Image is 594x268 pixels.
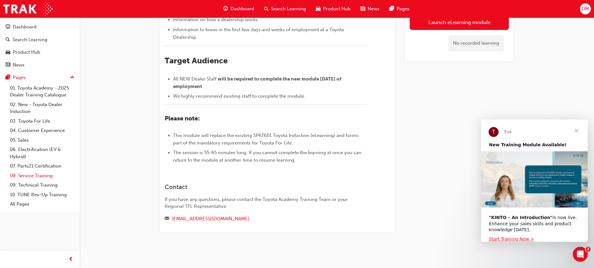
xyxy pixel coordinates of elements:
[410,14,509,30] a: Launch eLearning module
[173,76,216,82] span: All NEW Dealer Staff
[2,21,77,33] a: Dashboard
[7,145,77,161] a: 06. Electrification (EV & Hybrid)
[173,76,342,89] span: will be required to complete the new module [DATE] of employment
[7,190,77,200] a: 10. TUNE Rev-Up Training
[448,35,504,51] div: No recorded learning
[2,72,77,83] button: Pages
[384,2,414,15] a: pages-iconPages
[172,216,249,222] a: [EMAIL_ADDRESS][DOMAIN_NAME]
[7,116,77,126] a: 03. Toyota For Life
[6,37,10,43] span: search-icon
[230,5,254,12] span: Dashboard
[2,59,77,71] a: News
[573,247,588,262] iframe: Intercom live chat
[586,247,591,252] span: 2
[7,180,77,190] a: 09. Technical Training
[203,84,205,89] span: .
[360,5,365,13] span: news-icon
[69,256,73,263] span: prev-icon
[12,36,47,43] div: Search Learning
[3,2,53,16] img: Trak
[580,3,591,14] button: DM
[13,74,26,81] div: Pages
[165,216,169,222] span: email-icon
[323,5,350,12] span: Product Hub
[2,34,77,46] a: Search Learning
[7,135,77,145] a: 05. Sales
[165,56,228,66] span: Target Audience
[173,17,258,22] span: Information on how a dealership works
[13,49,40,56] div: Product Hub
[165,215,367,223] div: Email
[173,133,360,146] span: This module will replace the existing SPK7601 Toyota Induction (eLearning) and forms part of the ...
[165,183,367,191] h3: Contact
[2,20,77,72] button: DashboardSearch LearningProduct HubNews
[218,2,259,15] a: guage-iconDashboard
[7,161,77,171] a: 07. Parts21 Certification
[2,46,77,58] a: Product Hub
[13,23,36,31] div: Dashboard
[70,74,75,82] span: up-icon
[259,2,311,15] a: search-iconSearch Learning
[311,2,355,15] a: car-iconProduct Hub
[173,93,305,99] span: We highly recommend existing staff to complete the module.
[582,5,589,12] span: DM
[271,5,306,12] span: Search Learning
[6,75,10,80] span: pages-icon
[7,83,77,100] a: 01. Toyota Academy - 2025 Dealer Training Catalogue
[316,5,321,13] span: car-icon
[6,24,10,30] span: guage-icon
[264,5,268,13] span: search-icon
[173,150,363,163] span: The session is 55-65 minutes long. If you cannot complete the learning at once you can return to ...
[165,115,200,122] span: Please note:
[7,171,77,181] a: 08. Service Training
[7,126,77,135] a: 04. Customer Experience
[223,5,228,13] span: guage-icon
[397,5,409,12] span: Pages
[13,61,25,69] div: News
[165,196,367,210] div: If you have any questions, please contact the Toyota Academy Training Team or your Regional TFL R...
[368,5,379,12] span: News
[173,27,345,40] span: Information to know in the first few days and weeks of employment at a Toyota Dealership
[7,100,77,116] a: 02. New - Toyota Dealer Induction
[389,5,394,13] span: pages-icon
[481,119,588,242] iframe: Intercom live chat message
[6,62,10,68] span: news-icon
[6,50,10,55] span: car-icon
[355,2,384,15] a: news-iconNews
[7,199,77,209] a: All Pages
